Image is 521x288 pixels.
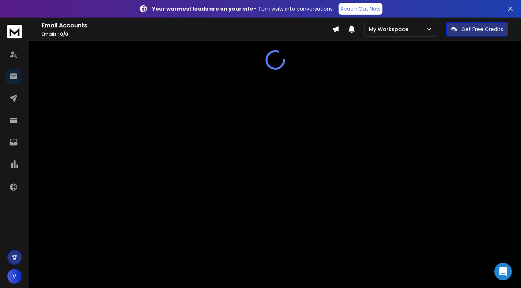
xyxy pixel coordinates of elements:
[461,26,503,33] p: Get Free Credits
[42,21,332,30] h1: Email Accounts
[7,269,22,284] button: V
[339,3,382,15] a: Reach Out Now
[60,31,68,37] span: 0 / 0
[152,5,333,12] p: – Turn visits into conversations
[7,25,22,38] img: logo
[446,22,508,37] button: Get Free Credits
[152,5,253,12] strong: Your warmest leads are on your site
[494,263,512,280] div: Open Intercom Messenger
[42,31,332,37] p: Emails :
[369,26,411,33] p: My Workspace
[341,5,380,12] p: Reach Out Now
